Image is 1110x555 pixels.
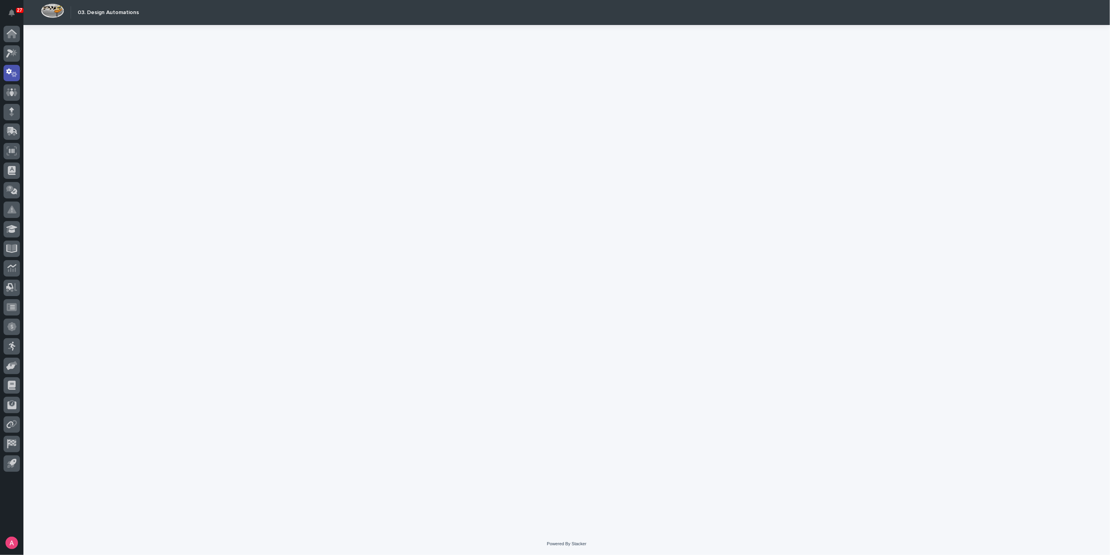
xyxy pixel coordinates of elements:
[78,9,139,16] h2: 03. Design Automations
[547,541,586,546] a: Powered By Stacker
[41,4,64,18] img: Workspace Logo
[4,535,20,551] button: users-avatar
[10,9,20,22] div: Notifications27
[4,5,20,21] button: Notifications
[17,7,22,13] p: 27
